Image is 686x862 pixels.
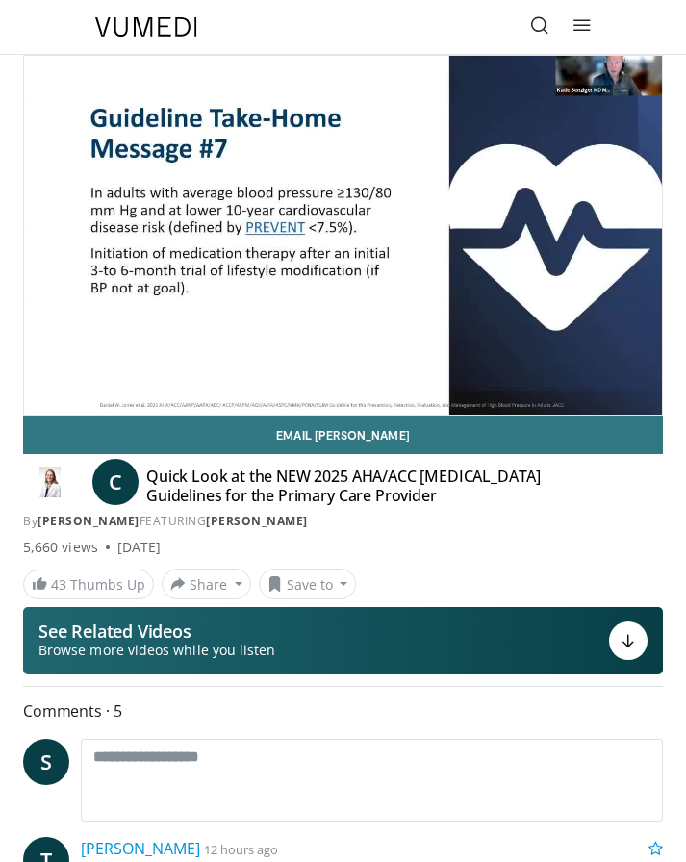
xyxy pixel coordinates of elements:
[23,698,663,723] span: Comments 5
[95,17,197,37] img: VuMedi Logo
[38,621,275,641] p: See Related Videos
[23,570,154,599] a: 43 Thumbs Up
[38,641,275,660] span: Browse more videos while you listen
[117,538,161,557] div: [DATE]
[162,569,251,599] button: Share
[81,838,200,859] a: [PERSON_NAME]
[23,607,663,674] button: See Related Videos Browse more videos while you listen
[146,467,599,505] h4: Quick Look at the NEW 2025 AHA/ACC [MEDICAL_DATA] Guidelines for the Primary Care Provider
[23,467,77,497] img: Dr. Catherine P. Benziger
[23,513,663,530] div: By FEATURING
[92,459,139,505] a: C
[204,841,278,858] small: 12 hours ago
[51,575,66,594] span: 43
[23,739,69,785] a: S
[38,513,140,529] a: [PERSON_NAME]
[23,538,98,557] span: 5,660 views
[24,56,662,415] video-js: Video Player
[259,569,357,599] button: Save to
[23,416,663,454] a: Email [PERSON_NAME]
[206,513,308,529] a: [PERSON_NAME]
